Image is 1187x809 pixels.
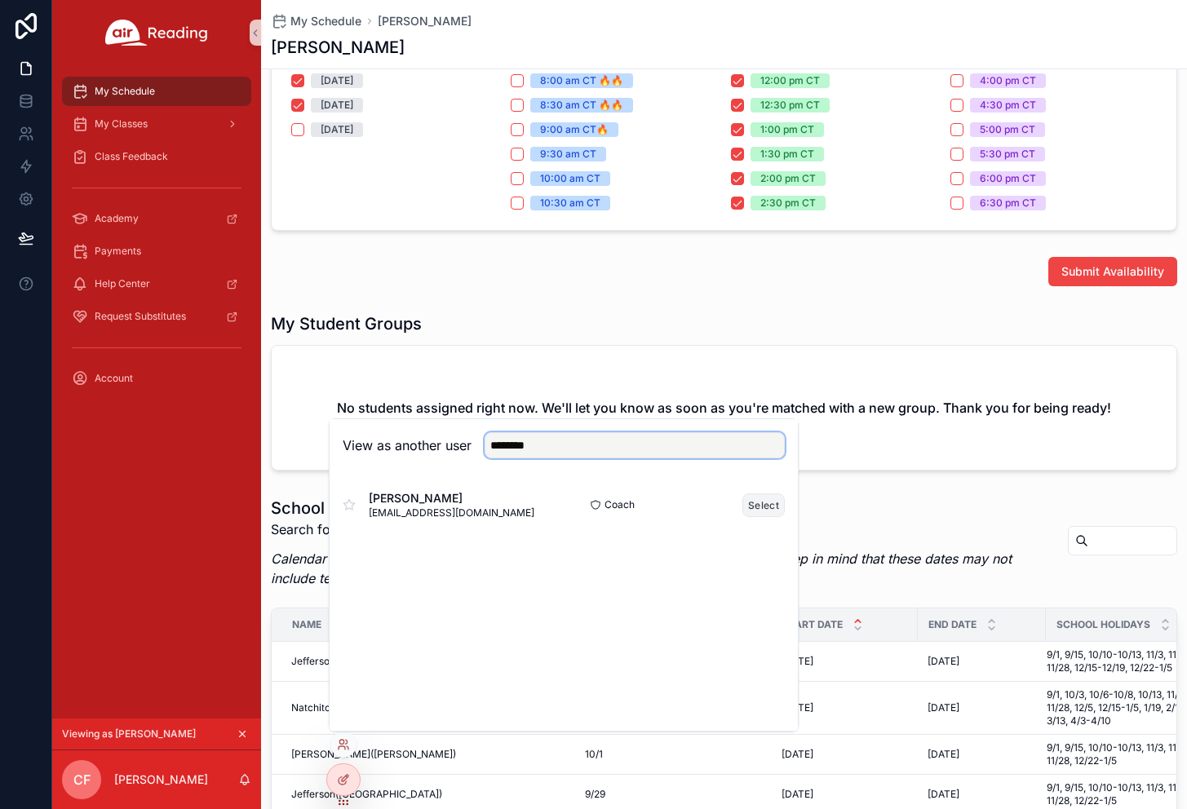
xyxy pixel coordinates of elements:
[114,771,208,788] p: [PERSON_NAME]
[105,20,208,46] img: App logo
[540,147,596,161] div: 9:30 am CT
[782,618,843,631] span: Start Date
[760,196,816,210] div: 2:30 pm CT
[1056,618,1150,631] span: School Holidays
[62,77,251,106] a: My Schedule
[928,701,959,714] span: [DATE]
[540,73,623,88] div: 8:00 am CT 🔥🔥
[271,13,361,29] a: My Schedule
[980,196,1036,210] div: 6:30 pm CT
[1048,257,1177,286] button: Submit Availability
[540,171,600,186] div: 10:00 am CT
[62,302,251,331] a: Request Substitutes
[292,618,321,631] span: Name
[980,171,1036,186] div: 6:00 pm CT
[540,122,609,137] div: 9:00 am CT🔥
[290,13,361,29] span: My Schedule
[95,245,141,258] span: Payments
[585,788,605,801] span: 9/29
[271,312,422,335] h1: My Student Groups
[378,13,472,29] a: [PERSON_NAME]
[782,788,813,801] span: [DATE]
[271,497,1055,519] h1: School Calendar
[62,109,251,139] a: My Classes
[540,196,600,210] div: 10:30 am CT
[291,655,421,668] span: Jefferson([PERSON_NAME])
[95,277,150,290] span: Help Center
[540,98,623,113] div: 8:30 am CT 🔥🔥
[62,727,196,740] span: Viewing as [PERSON_NAME]
[95,85,155,98] span: My Schedule
[369,506,534,519] span: [EMAIL_ADDRESS][DOMAIN_NAME]
[928,618,977,631] span: End Date
[291,788,442,801] span: Jefferson([GEOGRAPHIC_DATA])
[760,147,814,161] div: 1:30 pm CT
[95,117,148,130] span: My Classes
[52,65,261,414] div: scrollable content
[928,655,959,668] span: [DATE]
[760,98,820,113] div: 12:30 pm CT
[782,748,813,761] span: [DATE]
[62,269,251,298] a: Help Center
[321,98,353,113] div: [DATE]
[980,147,1035,161] div: 5:30 pm CT
[369,490,534,506] span: [PERSON_NAME]
[291,748,456,761] span: [PERSON_NAME]([PERSON_NAME])
[95,310,186,323] span: Request Substitutes
[321,73,353,88] div: [DATE]
[73,770,91,789] span: CF
[605,498,635,511] span: Coach
[62,142,251,171] a: Class Feedback
[343,435,472,455] h2: View as another user
[1061,263,1164,280] span: Submit Availability
[291,701,538,714] span: Natchitoches([PERSON_NAME][GEOGRAPHIC_DATA])
[337,398,1111,418] h2: No students assigned right now. We'll let you know as soon as you're matched with a new group. Th...
[321,122,353,137] div: [DATE]
[271,519,1055,539] p: Search for any school by name
[760,122,814,137] div: 1:00 pm CT
[980,73,1036,88] div: 4:00 pm CT
[928,788,959,801] span: [DATE]
[928,748,959,761] span: [DATE]
[62,204,251,233] a: Academy
[980,122,1035,137] div: 5:00 pm CT
[271,36,405,59] h1: [PERSON_NAME]
[760,73,820,88] div: 12:00 pm CT
[760,171,816,186] div: 2:00 pm CT
[980,98,1036,113] div: 4:30 pm CT
[95,150,168,163] span: Class Feedback
[271,550,1012,586] em: Calendar Disclaimer: We do our best to plan around school schedules, but please keep in mind that...
[95,212,139,225] span: Academy
[585,748,603,761] span: 10/1
[95,372,133,385] span: Account
[742,493,785,517] button: Select
[62,364,251,393] a: Account
[62,237,251,266] a: Payments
